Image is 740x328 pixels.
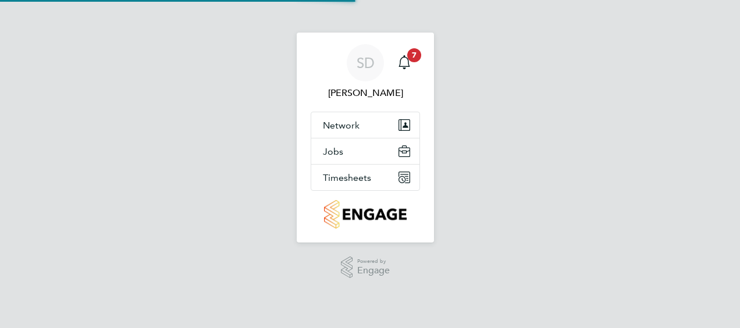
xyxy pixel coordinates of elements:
nav: Main navigation [297,33,434,243]
span: Engage [357,266,390,276]
span: Network [323,120,360,131]
span: Stuart Davis [311,86,420,100]
a: Powered byEngage [341,256,390,279]
a: SD[PERSON_NAME] [311,44,420,100]
span: Jobs [323,146,343,157]
button: Timesheets [311,165,419,190]
a: 7 [393,44,416,81]
a: Go to home page [311,200,420,229]
span: SD [357,55,375,70]
button: Network [311,112,419,138]
button: Jobs [311,138,419,164]
img: countryside-properties-logo-retina.png [324,200,406,229]
span: 7 [407,48,421,62]
span: Powered by [357,256,390,266]
span: Timesheets [323,172,371,183]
